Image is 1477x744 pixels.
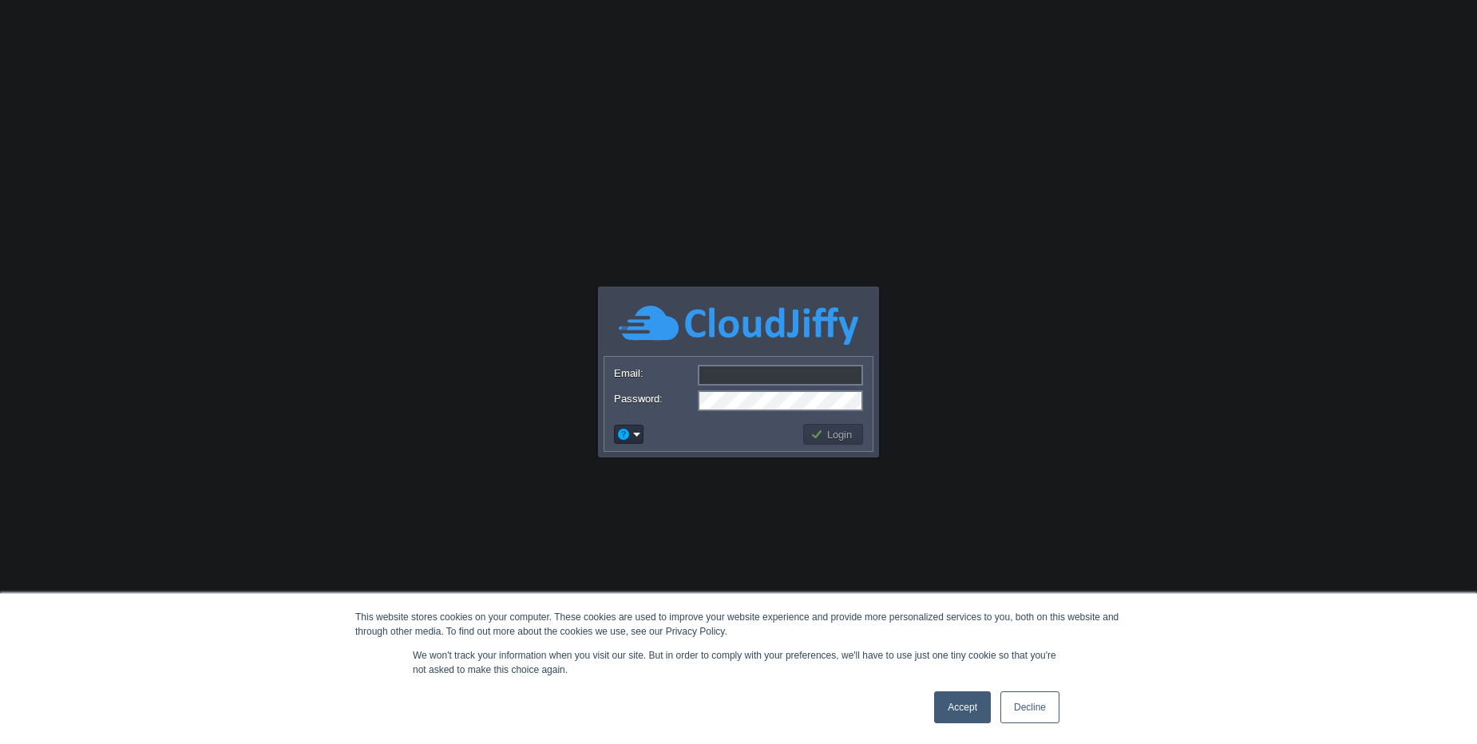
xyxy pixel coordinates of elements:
img: CloudJiffy [619,303,858,347]
a: Decline [1000,691,1059,723]
button: Login [810,427,857,441]
p: We won't track your information when you visit our site. But in order to comply with your prefere... [413,648,1064,677]
a: Accept [934,691,991,723]
div: This website stores cookies on your computer. These cookies are used to improve your website expe... [355,610,1122,639]
label: Email: [614,365,696,382]
label: Password: [614,390,696,407]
